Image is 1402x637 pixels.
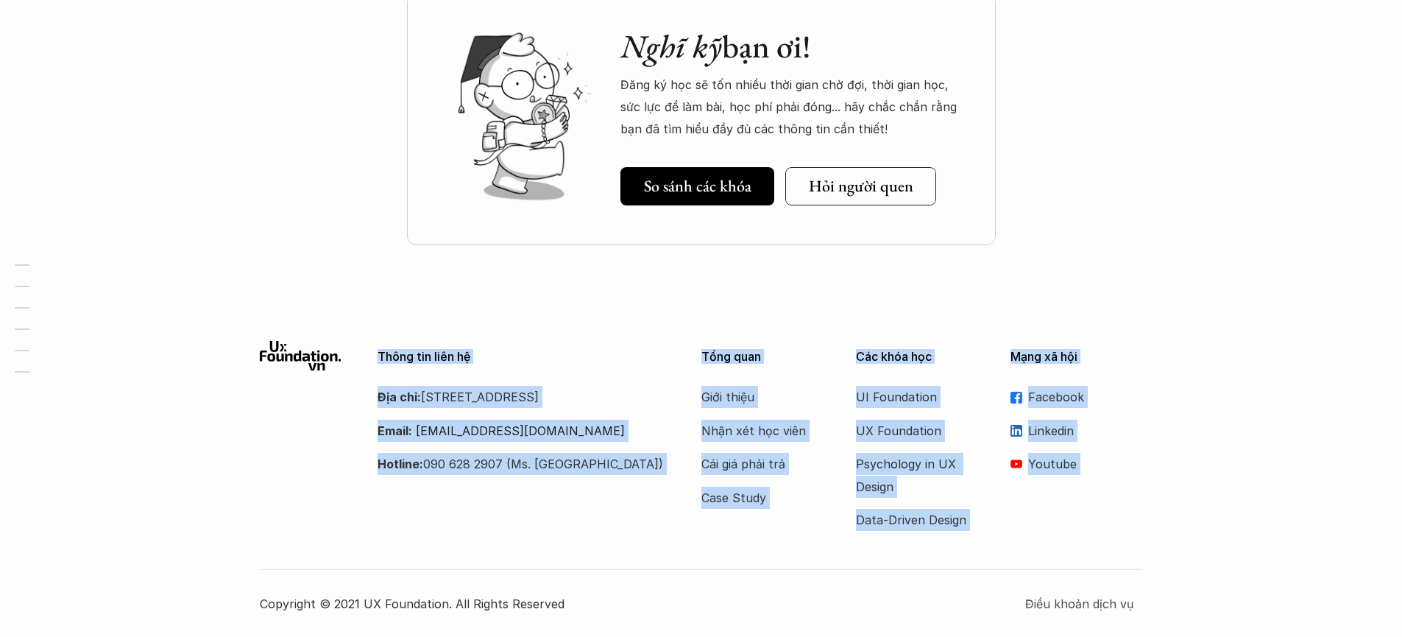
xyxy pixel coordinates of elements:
a: Điều khoản dịch vụ [1025,593,1143,615]
p: Các khóa học [856,350,988,364]
a: Linkedin [1010,420,1143,442]
strong: Hotline: [378,457,423,471]
strong: Địa chỉ: [378,390,421,404]
p: [STREET_ADDRESS] [378,386,665,408]
a: UX Foundation [856,420,974,442]
a: Hỏi người quen [785,167,936,205]
p: Tổng quan [701,350,834,364]
h5: Hỏi người quen [809,177,913,196]
a: Youtube [1010,453,1143,475]
p: Youtube [1028,453,1143,475]
p: Đăng ký học sẽ tốn nhiều thời gian chờ đợi, thời gian học, sức lực để làm bài, học phí phải đóng.... [620,74,966,141]
p: 090 628 2907 (Ms. [GEOGRAPHIC_DATA]) [378,453,665,475]
a: Case Study [701,487,819,509]
a: Data-Driven Design [856,509,974,531]
a: UI Foundation [856,386,974,408]
h5: So sánh các khóa [644,177,751,196]
p: Copyright © 2021 UX Foundation. All Rights Reserved [260,593,1025,615]
em: Nghĩ kỹ [620,25,722,67]
a: Cái giá phải trả [701,453,819,475]
h2: bạn ơi! [620,27,966,66]
a: Nhận xét học viên [701,420,819,442]
p: Thông tin liên hệ [378,350,665,364]
a: Giới thiệu [701,386,819,408]
a: So sánh các khóa [620,167,774,205]
p: Linkedin [1028,420,1143,442]
a: [EMAIL_ADDRESS][DOMAIN_NAME] [416,423,625,438]
a: Psychology in UX Design [856,453,974,498]
strong: Email: [378,423,412,438]
p: Mạng xã hội [1010,350,1143,364]
a: Facebook [1010,386,1143,408]
p: Facebook [1028,386,1143,408]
